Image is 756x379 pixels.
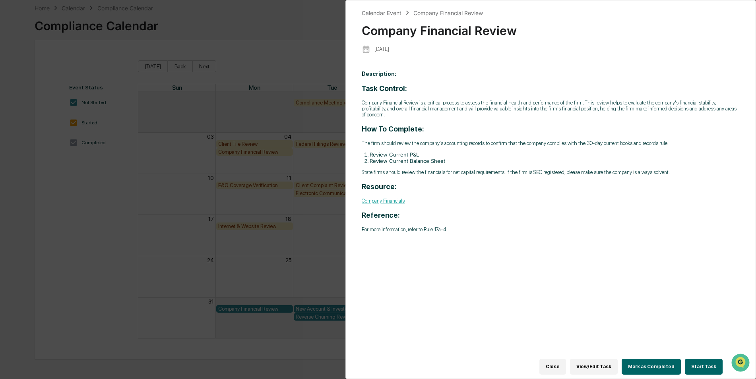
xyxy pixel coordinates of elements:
span: Pylon [79,135,96,141]
span: Attestations [66,100,99,108]
button: View/Edit Task [570,359,618,375]
strong: Task Control: [362,84,407,93]
p: For more information, refer to Rule 17a-4. [362,226,740,232]
strong: Reference: [362,211,400,219]
div: Company Financial Review [413,10,483,16]
iframe: Open customer support [731,353,752,374]
p: [DATE] [374,46,389,52]
a: 🔎Data Lookup [5,112,53,126]
strong: How To Complete: [362,125,424,133]
a: Company Financials [362,198,405,204]
div: We're available if you need us! [27,69,101,75]
a: 🗄️Attestations [54,97,102,111]
button: Close [539,359,566,375]
p: State firms should review the financials for net capital requirements. If the firm is SEC registe... [362,169,740,175]
button: Mark as Completed [622,359,681,375]
img: 1746055101610-c473b297-6a78-478c-a979-82029cc54cd1 [8,61,22,75]
div: 🔎 [8,116,14,122]
a: Powered byPylon [56,134,96,141]
button: Start new chat [135,63,145,73]
p: Company Financial Review is a critical process to assess the financial health and performance of ... [362,100,740,118]
span: Data Lookup [16,115,50,123]
p: The firm should review the company's accounting records to confirm that the company complies with... [362,140,740,146]
p: How can we help? [8,17,145,29]
a: 🖐️Preclearance [5,97,54,111]
span: Preclearance [16,100,51,108]
div: 🗄️ [58,101,64,107]
div: Start new chat [27,61,130,69]
li: Review Current Balance Sheet [370,158,740,164]
div: 🖐️ [8,101,14,107]
div: Company Financial Review [362,17,740,38]
b: Description: [362,71,396,77]
div: Calendar Event [362,10,401,16]
strong: Resource: [362,182,397,191]
li: Review Current P&L [370,151,740,158]
input: Clear [21,36,131,44]
button: Start Task [685,359,723,375]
